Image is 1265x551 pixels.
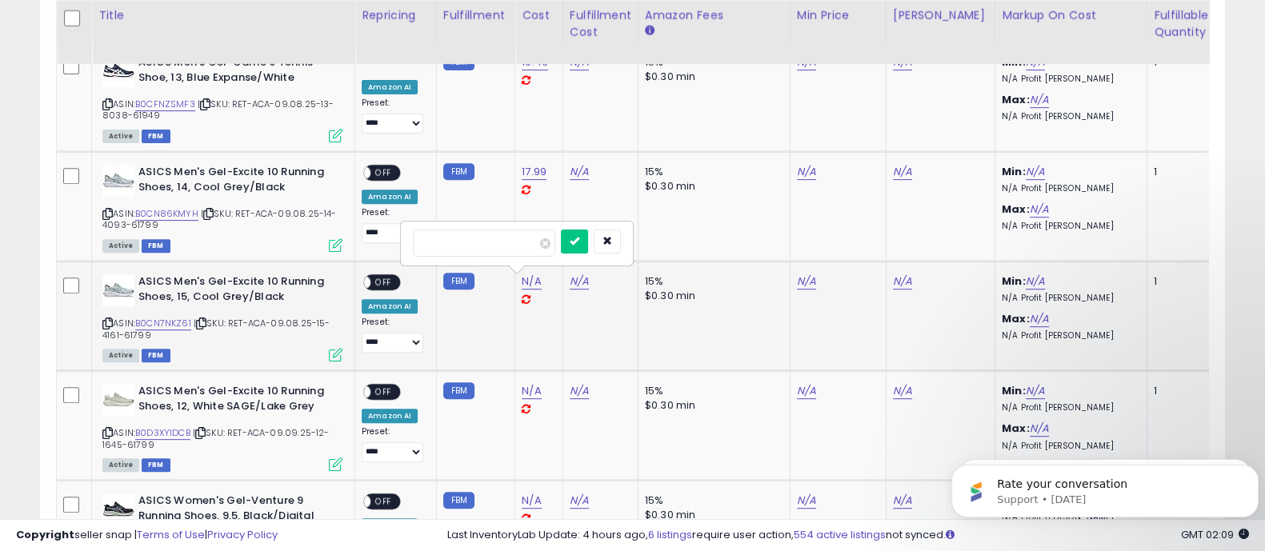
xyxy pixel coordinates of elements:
div: 15% [645,165,778,179]
a: N/A [522,493,541,509]
a: N/A [570,164,589,180]
a: N/A [522,274,541,289]
a: N/A [1026,164,1045,180]
b: Min: [1002,164,1026,179]
a: N/A [797,493,816,509]
span: All listings currently available for purchase on Amazon [102,130,139,143]
p: N/A Profit [PERSON_NAME] [1002,330,1135,341]
div: Fulfillment Cost [570,7,631,41]
div: Repricing [362,7,430,24]
div: Fulfillment [443,7,508,24]
a: N/A [893,164,912,180]
img: 31atu4kT-HL._SL40_.jpg [102,165,134,197]
div: ASIN: [102,274,342,360]
b: ASICS Men's Gel-Excite 10 Running Shoes, 15, Cool Grey/Black [138,274,333,308]
div: Amazon AI [362,299,418,313]
p: N/A Profit [PERSON_NAME] [1002,293,1135,304]
div: Preset: [362,207,424,242]
b: ASICS Men's Gel-Game 9 Tennis Shoe, 13, Blue Expanse/White [138,55,333,89]
div: Preset: [362,317,424,352]
div: Min Price [797,7,879,24]
b: Max: [1002,421,1030,436]
span: OFF [370,166,396,180]
a: N/A [570,493,589,509]
div: Preset: [362,98,424,133]
img: 41lCMUbLq-L._SL40_.jpg [102,55,134,87]
span: FBM [142,239,170,253]
a: N/A [1030,421,1049,437]
span: FBM [142,130,170,143]
div: ASIN: [102,384,342,469]
div: [PERSON_NAME] [893,7,988,24]
a: N/A [893,383,912,399]
a: N/A [570,274,589,289]
a: N/A [797,164,816,180]
p: N/A Profit [PERSON_NAME] [1002,221,1135,232]
img: 41n56f++wdL._SL40_.jpg [102,493,134,525]
iframe: Intercom notifications message [945,431,1265,543]
small: FBM [443,382,474,399]
span: FBM [142,349,170,362]
div: 15% [645,274,778,289]
a: N/A [1030,92,1049,108]
div: 1 [1154,165,1203,179]
b: ASICS Men's Gel-Excite 10 Running Shoes, 14, Cool Grey/Black [138,165,333,198]
a: N/A [1030,202,1049,218]
b: Max: [1002,311,1030,326]
img: 31jjRNWBiXL._SL40_.jpg [102,384,134,416]
a: Privacy Policy [207,527,278,542]
div: 15% [645,493,778,508]
div: ASIN: [102,55,342,141]
span: All listings currently available for purchase on Amazon [102,458,139,472]
p: N/A Profit [PERSON_NAME] [1002,111,1135,122]
div: Amazon AI [362,190,418,204]
small: FBM [443,163,474,180]
th: The percentage added to the cost of goods (COGS) that forms the calculator for Min & Max prices. [995,1,1147,64]
p: N/A Profit [PERSON_NAME] [1002,402,1135,413]
small: FBM [443,273,474,289]
img: 31atu4kT-HL._SL40_.jpg [102,274,134,306]
b: ASICS Men's Gel-Excite 10 Running Shoes, 12, White SAGE/Lake Grey [138,384,333,417]
a: 17.99 [522,164,546,180]
a: N/A [522,383,541,399]
span: | SKU: RET-ACA-09.08.25-13-8038-61949 [102,98,334,122]
a: 6 listings [648,527,692,542]
div: Amazon AI [362,80,418,94]
div: 1 [1154,274,1203,289]
div: $0.30 min [645,70,778,84]
p: N/A Profit [PERSON_NAME] [1002,74,1135,85]
span: OFF [370,276,396,289]
div: ASIN: [102,165,342,250]
a: B0D3XY1DCB [135,426,190,440]
div: 15% [645,384,778,398]
div: Fulfillable Quantity [1154,7,1209,41]
b: Min: [1002,54,1026,70]
a: N/A [893,274,912,289]
b: Min: [1002,274,1026,289]
a: B0CFNZSMF3 [135,98,195,111]
a: N/A [1030,311,1049,327]
a: Terms of Use [137,527,205,542]
div: $0.30 min [645,179,778,194]
b: Min: [1002,383,1026,398]
span: FBM [142,458,170,472]
div: Last InventoryLab Update: 4 hours ago, require user action, not synced. [447,528,1249,543]
a: N/A [797,274,816,289]
b: ASICS Women's Gel-Venture 9 Running Shoes, 9.5, Black/Digital Violet [138,493,333,542]
div: Cost [522,7,556,24]
div: seller snap | | [16,528,278,543]
a: B0CN86KMYH [135,207,198,221]
a: 554 active listings [794,527,886,542]
span: | SKU: RET-ACA-09.08.25-15-4161-61799 [102,317,330,341]
div: Preset: [362,426,424,461]
div: $0.30 min [645,289,778,303]
span: | SKU: RET-ACA-09.09.25-12-1645-61799 [102,426,330,450]
span: All listings currently available for purchase on Amazon [102,349,139,362]
b: Max: [1002,92,1030,107]
div: Markup on Cost [1002,7,1140,24]
div: Title [98,7,348,24]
